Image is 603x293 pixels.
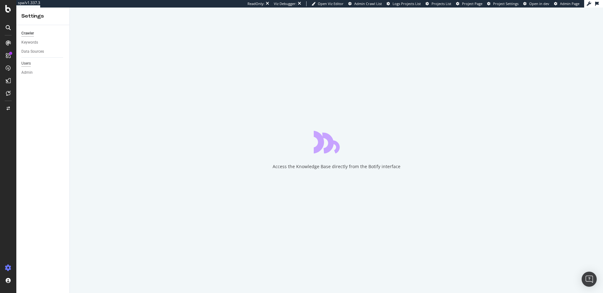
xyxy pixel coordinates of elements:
[523,1,549,6] a: Open in dev
[318,1,344,6] span: Open Viz Editor
[21,39,38,46] div: Keywords
[529,1,549,6] span: Open in dev
[273,163,400,170] div: Access the Knowledge Base directly from the Botify interface
[582,272,597,287] div: Open Intercom Messenger
[456,1,482,6] a: Project Page
[493,1,519,6] span: Project Settings
[387,1,421,6] a: Logs Projects List
[354,1,382,6] span: Admin Crawl List
[432,1,451,6] span: Projects List
[21,48,65,55] a: Data Sources
[274,1,296,6] div: Viz Debugger:
[247,1,264,6] div: ReadOnly:
[554,1,579,6] a: Admin Page
[21,48,44,55] div: Data Sources
[462,1,482,6] span: Project Page
[487,1,519,6] a: Project Settings
[426,1,451,6] a: Projects List
[21,39,65,46] a: Keywords
[348,1,382,6] a: Admin Crawl List
[21,69,33,76] div: Admin
[314,131,359,153] div: animation
[21,60,65,67] a: Users
[21,30,34,37] div: Crawler
[21,13,64,20] div: Settings
[21,60,31,67] div: Users
[560,1,579,6] span: Admin Page
[393,1,421,6] span: Logs Projects List
[21,30,65,37] a: Crawler
[312,1,344,6] a: Open Viz Editor
[21,69,65,76] a: Admin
